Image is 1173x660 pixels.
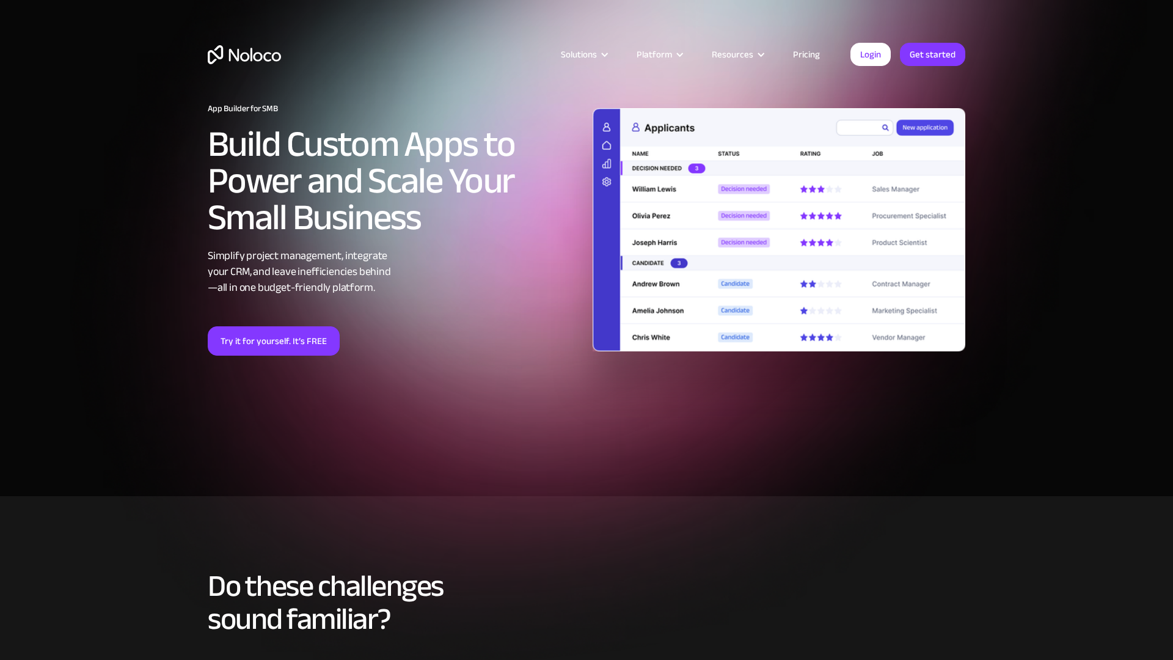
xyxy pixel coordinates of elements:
a: Pricing [778,46,835,62]
div: Resources [696,46,778,62]
a: Login [850,43,891,66]
div: Resources [712,46,753,62]
div: Solutions [561,46,597,62]
a: Try it for yourself. It’s FREE [208,326,340,356]
div: Simplify project management, integrate your CRM, and leave inefficiencies behind —all in one budg... [208,248,580,296]
div: Platform [621,46,696,62]
a: Get started [900,43,965,66]
div: Solutions [546,46,621,62]
div: Platform [637,46,672,62]
h2: Build Custom Apps to Power and Scale Your Small Business [208,126,580,236]
h2: Do these challenges sound familiar? [208,570,965,636]
a: home [208,45,281,64]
